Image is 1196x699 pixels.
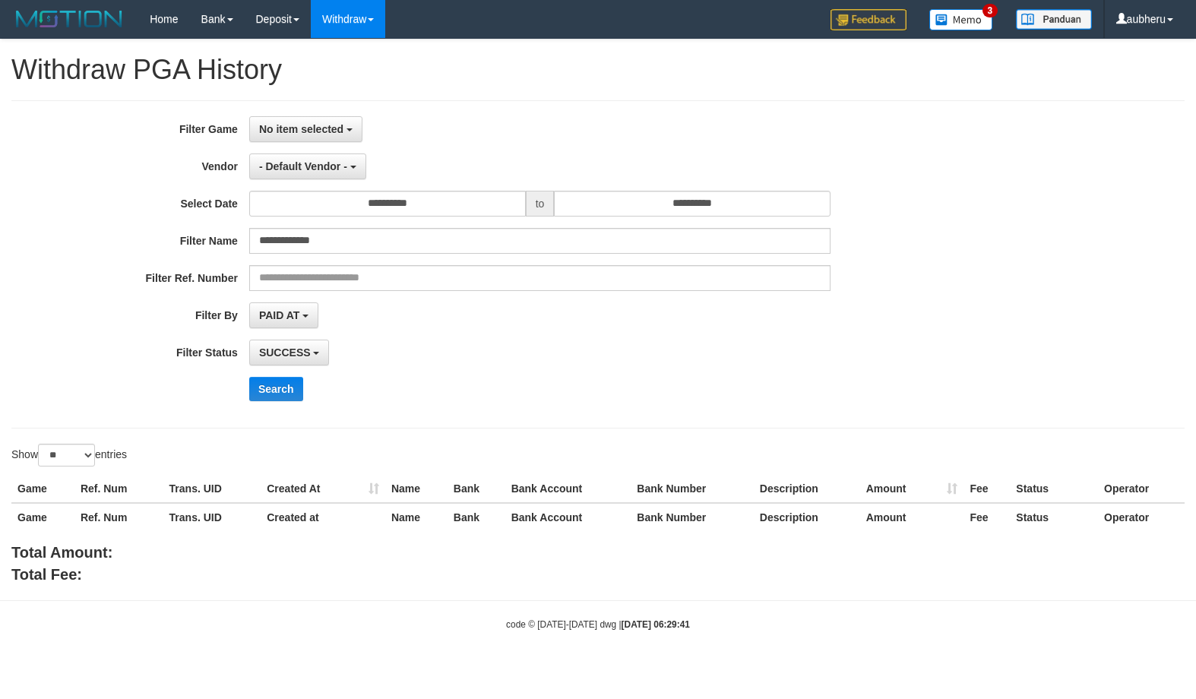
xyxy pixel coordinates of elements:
span: 3 [982,4,998,17]
b: Total Amount: [11,544,112,561]
th: Name [385,503,448,531]
select: Showentries [38,444,95,467]
th: Bank [448,503,505,531]
th: Fee [963,503,1010,531]
th: Fee [963,475,1010,503]
img: MOTION_logo.png [11,8,127,30]
th: Ref. Num [74,475,163,503]
th: Operator [1098,503,1185,531]
img: Feedback.jpg [831,9,906,30]
button: Search [249,377,303,401]
th: Bank Account [505,503,631,531]
th: Game [11,503,74,531]
b: Total Fee: [11,566,82,583]
th: Created At [261,475,385,503]
th: Status [1010,475,1098,503]
th: Trans. UID [163,503,261,531]
th: Description [754,503,860,531]
th: Name [385,475,448,503]
th: Bank [448,475,505,503]
span: PAID AT [259,309,299,321]
th: Bank Number [631,475,754,503]
button: PAID AT [249,302,318,328]
th: Amount [860,503,964,531]
h1: Withdraw PGA History [11,55,1185,85]
th: Operator [1098,475,1185,503]
span: - Default Vendor - [259,160,347,172]
th: Status [1010,503,1098,531]
button: No item selected [249,116,362,142]
span: to [526,191,555,217]
th: Created at [261,503,385,531]
span: No item selected [259,123,343,135]
th: Ref. Num [74,503,163,531]
strong: [DATE] 06:29:41 [622,619,690,630]
label: Show entries [11,444,127,467]
button: SUCCESS [249,340,330,365]
th: Bank Account [505,475,631,503]
img: panduan.png [1016,9,1092,30]
th: Game [11,475,74,503]
th: Amount [860,475,964,503]
th: Bank Number [631,503,754,531]
small: code © [DATE]-[DATE] dwg | [506,619,690,630]
th: Description [754,475,860,503]
button: - Default Vendor - [249,153,366,179]
th: Trans. UID [163,475,261,503]
span: SUCCESS [259,346,311,359]
img: Button%20Memo.svg [929,9,993,30]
